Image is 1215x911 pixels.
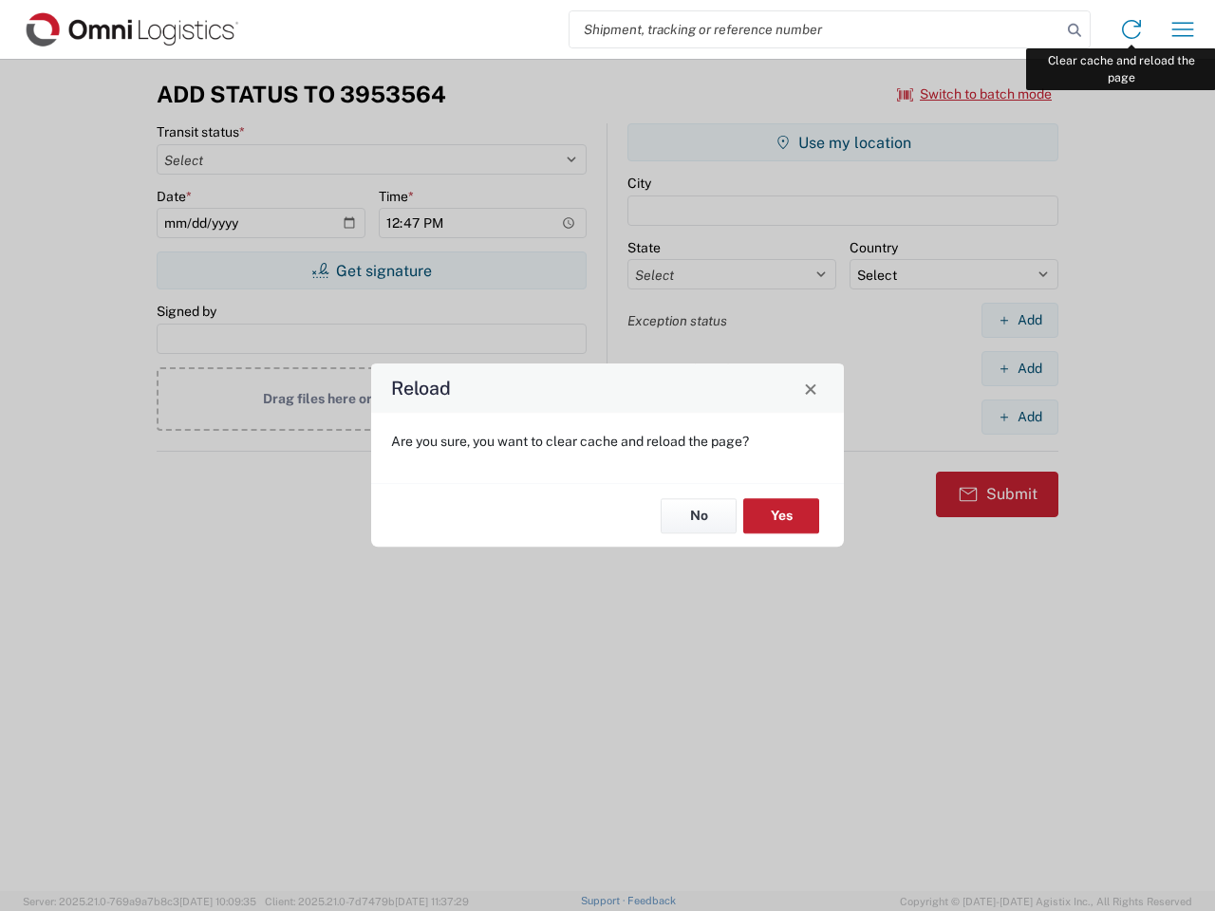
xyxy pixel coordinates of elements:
h4: Reload [391,375,451,402]
input: Shipment, tracking or reference number [570,11,1061,47]
button: Close [797,375,824,401]
p: Are you sure, you want to clear cache and reload the page? [391,433,824,450]
button: Yes [743,498,819,533]
button: No [661,498,737,533]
